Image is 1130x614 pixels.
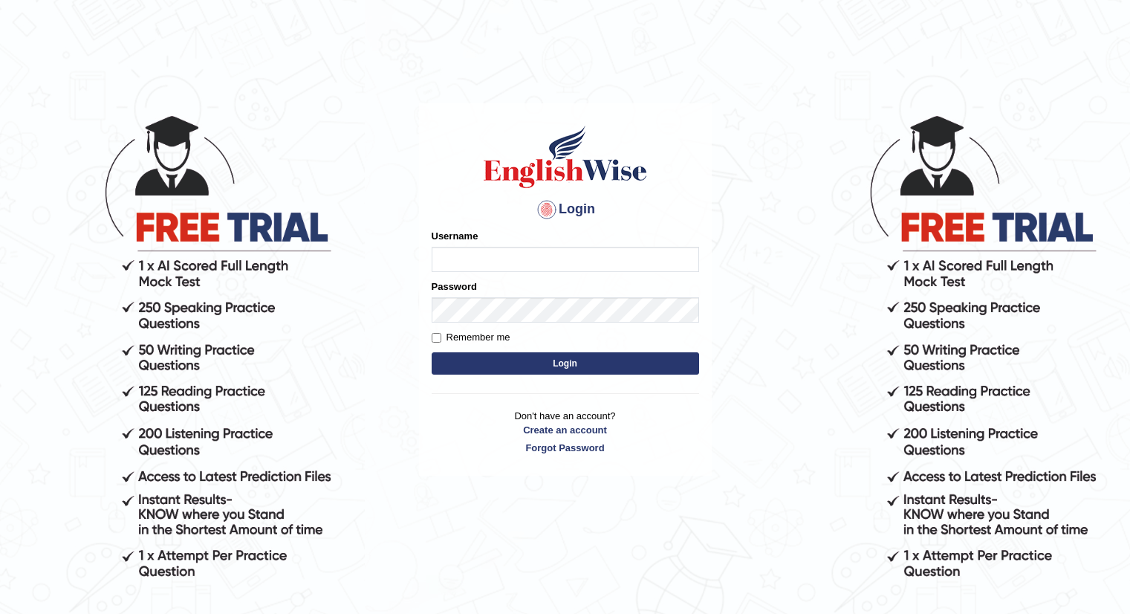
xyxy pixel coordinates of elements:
label: Password [432,279,477,294]
label: Remember me [432,330,510,345]
button: Login [432,352,699,375]
a: Create an account [432,423,699,437]
img: Logo of English Wise sign in for intelligent practice with AI [481,123,650,190]
a: Forgot Password [432,441,699,455]
h4: Login [432,198,699,222]
p: Don't have an account? [432,409,699,455]
label: Username [432,229,478,243]
input: Remember me [432,333,441,343]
